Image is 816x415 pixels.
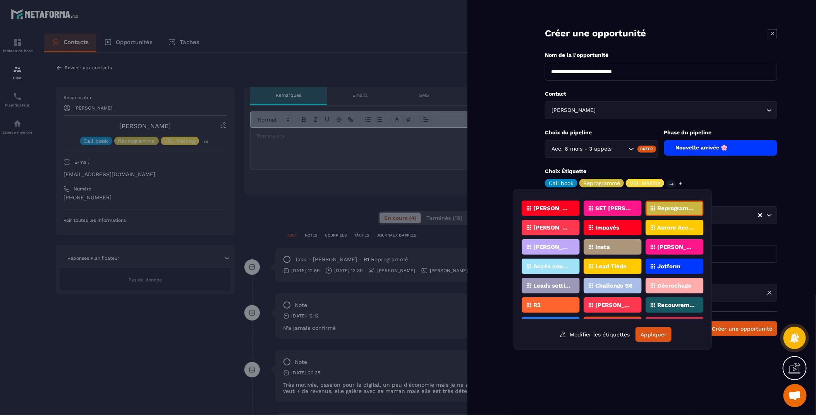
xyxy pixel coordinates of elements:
[598,106,764,115] input: Search for option
[533,225,571,230] p: [PERSON_NAME]. 1:1 6m 3app
[657,283,691,288] p: Décrochage
[657,225,695,230] p: Aurore Acc. 1:1 6m 3app.
[545,51,777,59] p: Nom de la l'opportunité
[545,168,777,175] p: Choix Étiquette
[595,283,632,288] p: Challenge S6
[595,225,619,230] p: Impayés
[595,206,633,211] p: SET [PERSON_NAME]
[657,302,695,308] p: Recouvrement
[533,302,541,308] p: R2
[545,27,646,40] p: Créer une opportunité
[636,327,672,342] button: Appliquer
[550,106,598,115] span: [PERSON_NAME]
[783,384,807,407] div: Ouvrir le chat
[758,213,762,218] button: Clear Selected
[657,264,680,269] p: Jotform
[545,101,777,119] div: Search for option
[583,180,620,186] p: Reprogrammé
[707,321,777,336] button: Créer une opportunité
[657,206,695,211] p: Reprogrammé
[595,244,610,250] p: Insta
[595,264,627,269] p: Lead Tiède
[533,264,571,269] p: Accès coupés ✖️
[550,145,613,153] span: Acc. 6 mois - 3 appels
[533,206,571,211] p: [PERSON_NAME]
[666,180,676,188] p: +4
[637,146,656,153] div: Créer
[613,145,627,153] input: Search for option
[545,129,658,136] p: Choix du pipeline
[533,244,571,250] p: [PERSON_NAME]. 1:1 6m 3 app
[545,90,777,98] p: Contact
[554,328,636,341] button: Modifier les étiquettes
[630,180,660,186] p: VSL Mailing
[545,140,658,158] div: Search for option
[595,302,633,308] p: [PERSON_NAME]
[657,244,695,250] p: [PERSON_NAME]. 1:1 6m 3app.
[533,283,571,288] p: Leads setting
[664,129,778,136] p: Phase du pipeline
[549,180,574,186] p: Call book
